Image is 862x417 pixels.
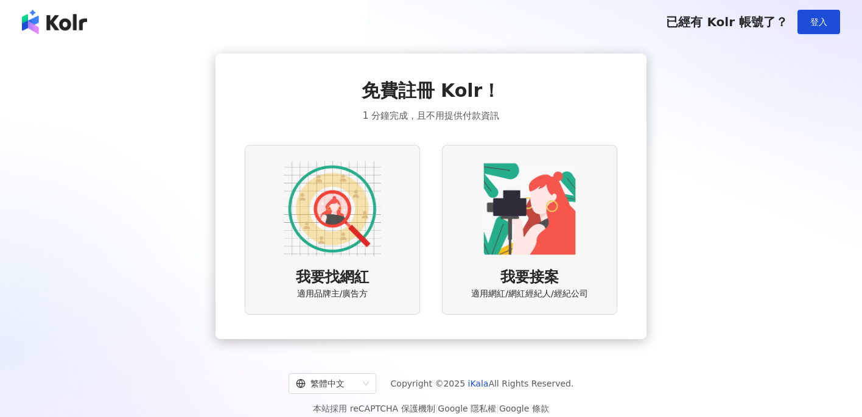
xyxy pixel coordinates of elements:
span: 本站採用 reCAPTCHA 保護機制 [313,401,548,416]
span: Copyright © 2025 All Rights Reserved. [391,376,574,391]
span: | [435,404,438,413]
img: KOL identity option [481,160,578,258]
span: 適用網紅/網紅經紀人/經紀公司 [471,288,587,300]
img: logo [22,10,87,34]
span: 適用品牌主/廣告方 [297,288,368,300]
span: 1 分鐘完成，且不用提供付款資訊 [363,108,499,123]
span: 登入 [810,17,827,27]
a: Google 條款 [499,404,549,413]
a: Google 隱私權 [438,404,496,413]
span: 我要找網紅 [296,267,369,288]
span: | [496,404,499,413]
span: 免費註冊 Kolr！ [362,78,501,103]
a: iKala [468,379,489,388]
button: 登入 [797,10,840,34]
span: 已經有 Kolr 帳號了？ [666,15,788,29]
img: AD identity option [284,160,381,258]
span: 我要接案 [500,267,559,288]
div: 繁體中文 [296,374,358,393]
